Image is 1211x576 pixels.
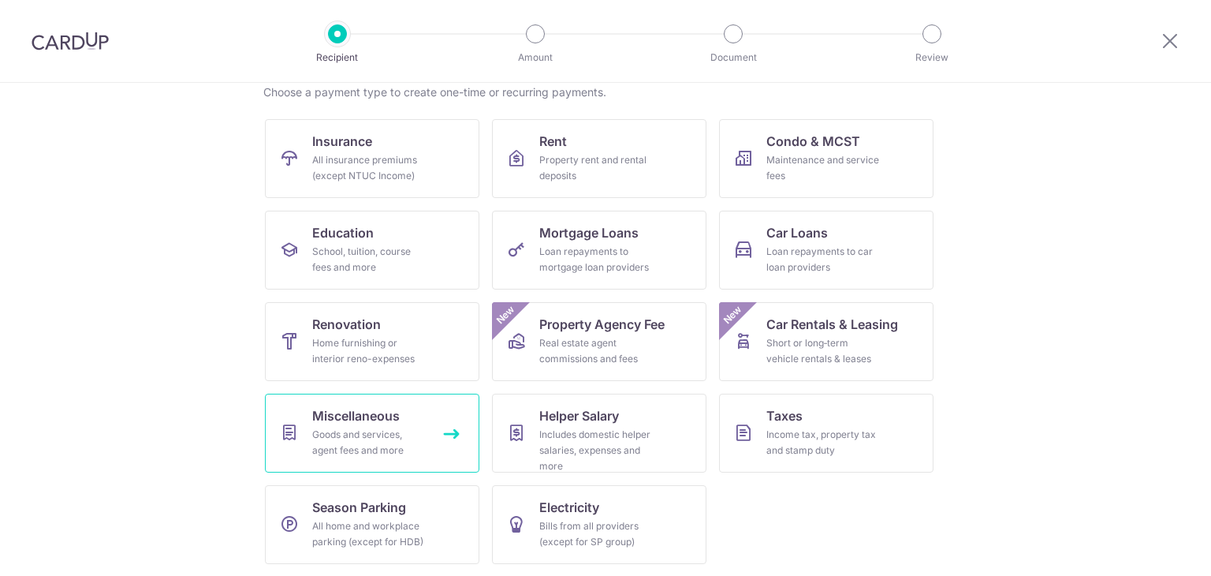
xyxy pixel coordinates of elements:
[719,394,933,473] a: TaxesIncome tax, property tax and stamp duty
[766,223,828,242] span: Car Loans
[263,84,948,100] div: Choose a payment type to create one-time or recurring payments.
[719,302,933,381] a: Car Rentals & LeasingShort or long‑term vehicle rentals & leasesNew
[766,132,860,151] span: Condo & MCST
[539,406,619,425] span: Helper Salary
[312,132,372,151] span: Insurance
[312,223,374,242] span: Education
[719,119,933,198] a: Condo & MCSTMaintenance and service fees
[265,119,479,198] a: InsuranceAll insurance premiums (except NTUC Income)
[766,315,898,334] span: Car Rentals & Leasing
[539,498,599,517] span: Electricity
[265,302,479,381] a: RenovationHome furnishing or interior reno-expenses
[539,315,665,334] span: Property Agency Fee
[265,394,479,473] a: MiscellaneousGoods and services, agent fees and more
[279,50,396,65] p: Recipient
[312,335,426,367] div: Home furnishing or interior reno-expenses
[766,244,880,275] div: Loan repayments to car loan providers
[874,50,990,65] p: Review
[312,244,426,275] div: School, tuition, course fees and more
[539,152,653,184] div: Property rent and rental deposits
[539,223,639,242] span: Mortgage Loans
[312,315,381,334] span: Renovation
[32,32,109,50] img: CardUp
[539,132,567,151] span: Rent
[492,485,706,564] a: ElectricityBills from all providers (except for SP group)
[539,335,653,367] div: Real estate agent commissions and fees
[312,498,406,517] span: Season Parking
[312,427,426,458] div: Goods and services, agent fees and more
[539,427,653,474] div: Includes domestic helper salaries, expenses and more
[477,50,594,65] p: Amount
[719,211,933,290] a: Car LoansLoan repayments to car loan providers
[539,244,653,275] div: Loan repayments to mortgage loan providers
[766,406,803,425] span: Taxes
[312,518,426,550] div: All home and workplace parking (except for HDB)
[675,50,792,65] p: Document
[766,335,880,367] div: Short or long‑term vehicle rentals & leases
[539,518,653,550] div: Bills from all providers (except for SP group)
[720,302,746,328] span: New
[492,394,706,473] a: Helper SalaryIncludes domestic helper salaries, expenses and more
[492,211,706,290] a: Mortgage LoansLoan repayments to mortgage loan providers
[265,485,479,564] a: Season ParkingAll home and workplace parking (except for HDB)
[265,211,479,290] a: EducationSchool, tuition, course fees and more
[312,152,426,184] div: All insurance premiums (except NTUC Income)
[492,119,706,198] a: RentProperty rent and rental deposits
[492,302,706,381] a: Property Agency FeeReal estate agent commissions and feesNew
[766,427,880,458] div: Income tax, property tax and stamp duty
[766,152,880,184] div: Maintenance and service fees
[312,406,400,425] span: Miscellaneous
[493,302,519,328] span: New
